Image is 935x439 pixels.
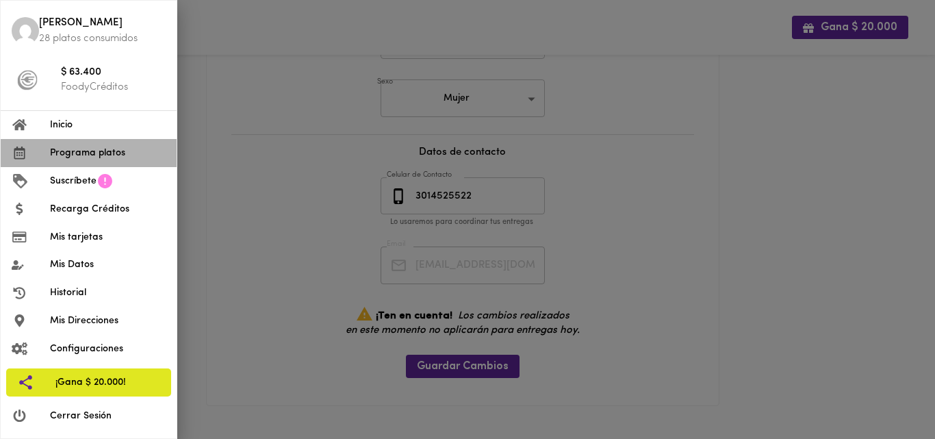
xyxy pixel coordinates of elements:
span: Recarga Créditos [50,202,166,216]
iframe: Messagebird Livechat Widget [856,360,921,425]
img: foody-creditos-black.png [17,70,38,90]
span: Suscríbete [50,174,97,188]
span: Mis tarjetas [50,230,166,244]
span: Historial [50,286,166,300]
span: Mis Direcciones [50,314,166,328]
span: Mis Datos [50,258,166,272]
span: $ 63.400 [61,65,166,81]
p: FoodyCréditos [61,80,166,95]
span: Inicio [50,118,166,132]
span: Configuraciones [50,342,166,356]
span: [PERSON_NAME] [39,16,166,32]
span: Programa platos [50,146,166,160]
span: Cerrar Sesión [50,409,166,423]
p: 28 platos consumidos [39,32,166,46]
span: ¡Gana $ 20.000! [55,375,160,390]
